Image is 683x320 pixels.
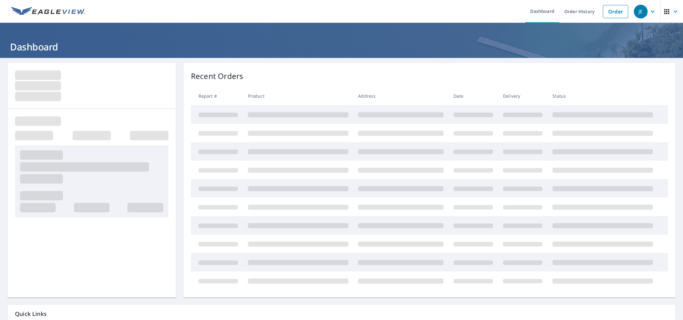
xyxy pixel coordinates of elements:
th: Product [243,87,353,105]
p: Recent Orders [191,70,244,82]
p: Quick Links [15,310,668,318]
th: Date [449,87,498,105]
th: Status [547,87,658,105]
div: JE [634,5,648,18]
th: Report # [191,87,243,105]
img: EV Logo [11,7,85,16]
th: Delivery [498,87,547,105]
a: Order [603,5,628,18]
th: Address [353,87,449,105]
h1: Dashboard [8,40,675,53]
